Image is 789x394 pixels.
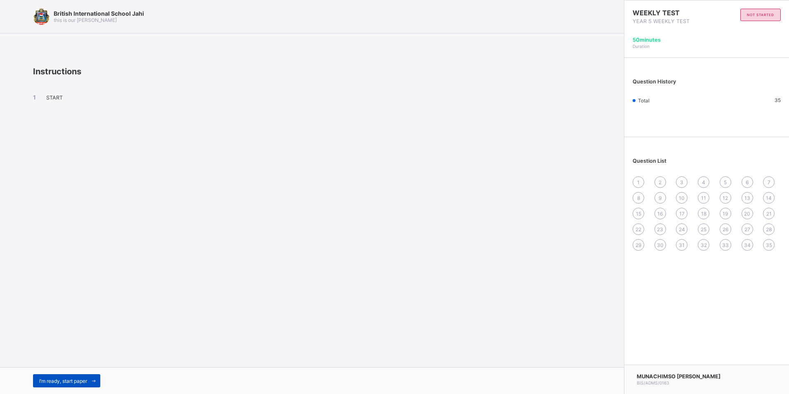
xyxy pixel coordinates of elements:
span: 11 [701,195,706,201]
span: 18 [701,211,706,217]
span: 14 [766,195,772,201]
span: 33 [722,242,729,248]
span: 28 [766,226,772,233]
span: Total [638,97,650,104]
span: 15 [636,211,641,217]
span: 7 [768,179,770,185]
span: I’m ready, start paper [39,378,87,384]
span: Question History [633,78,676,85]
span: 20 [744,211,750,217]
span: Question List [633,158,666,164]
span: WEEKLY TEST [633,9,707,17]
span: 29 [635,242,641,248]
span: 19 [723,211,728,217]
span: YEAR 5 WEEKLY TEST [633,18,707,24]
span: Instructions [33,66,81,76]
span: 30 [657,242,664,248]
span: 9 [659,195,661,201]
span: 21 [766,211,772,217]
span: 26 [723,226,728,233]
span: 2 [659,179,661,185]
span: 25 [701,226,706,233]
span: 16 [657,211,663,217]
span: MUNACHIMSO [PERSON_NAME] [637,373,720,380]
span: 22 [635,226,641,233]
span: 32 [701,242,707,248]
span: 35 [766,242,772,248]
span: 24 [679,226,685,233]
span: British International School Jahi [54,10,144,17]
span: 27 [744,226,750,233]
span: 17 [679,211,685,217]
span: 12 [723,195,728,201]
span: 4 [702,179,705,185]
span: Duration [633,44,650,49]
span: 35 [775,97,781,103]
span: 6 [746,179,749,185]
span: BIS/ADMS/0163 [637,380,669,385]
span: not started [747,13,774,17]
span: 34 [744,242,751,248]
span: 3 [680,179,683,185]
span: 10 [679,195,685,201]
span: 50 minutes [633,37,661,43]
span: 8 [637,195,640,201]
span: START [46,95,63,101]
span: 1 [637,179,640,185]
span: 23 [657,226,663,233]
span: 31 [679,242,685,248]
span: this is our [PERSON_NAME] [54,17,117,23]
span: 5 [724,179,727,185]
span: 13 [744,195,750,201]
